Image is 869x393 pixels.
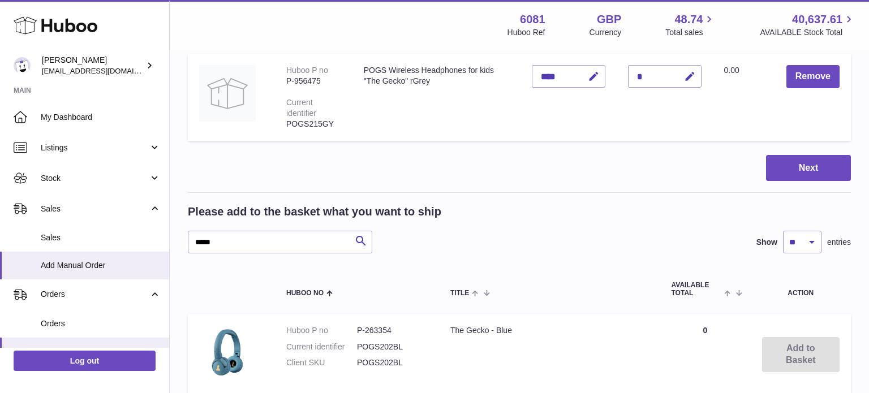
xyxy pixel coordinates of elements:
div: POGS215GY [286,119,341,129]
div: [PERSON_NAME] [42,55,144,76]
div: Currency [590,27,622,38]
span: Total sales [665,27,716,38]
img: POGS Wireless Headphones for kids "The Gecko" rGrey [199,65,256,122]
div: P-956475 [286,76,341,87]
dt: Current identifier [286,342,357,352]
span: AVAILABLE Total [672,282,722,296]
strong: GBP [597,12,621,27]
dd: POGS202BL [357,357,428,368]
span: Sales [41,232,161,243]
dt: Client SKU [286,357,357,368]
span: 48.74 [674,12,703,27]
label: Show [756,237,777,248]
span: My Dashboard [41,112,161,123]
span: Add Manual Order [41,346,161,357]
h2: Please add to the basket what you want to ship [188,204,441,219]
button: Next [766,155,851,182]
div: Huboo P no [286,66,328,75]
span: 0.00 [724,66,739,75]
span: Add Manual Order [41,260,161,271]
span: AVAILABLE Stock Total [760,27,855,38]
a: 40,637.61 AVAILABLE Stock Total [760,12,855,38]
strong: 6081 [520,12,545,27]
th: Action [751,270,851,308]
span: Huboo no [286,290,324,297]
img: The Gecko - Blue [199,325,256,382]
span: [EMAIL_ADDRESS][DOMAIN_NAME] [42,66,166,75]
dd: POGS202BL [357,342,428,352]
img: hello@pogsheadphones.com [14,57,31,74]
a: 48.74 Total sales [665,12,716,38]
div: Current identifier [286,98,316,118]
span: Listings [41,142,149,153]
td: POGS Wireless Headphones for kids "The Gecko" rGrey [352,54,520,140]
div: Huboo Ref [507,27,545,38]
span: Sales [41,204,149,214]
span: Orders [41,289,149,300]
span: entries [827,237,851,248]
dd: P-263354 [357,325,428,336]
span: Orders [41,318,161,329]
a: Log out [14,351,156,371]
span: 40,637.61 [792,12,842,27]
dt: Huboo P no [286,325,357,336]
button: Remove [786,65,840,88]
span: Title [450,290,469,297]
span: Stock [41,173,149,184]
